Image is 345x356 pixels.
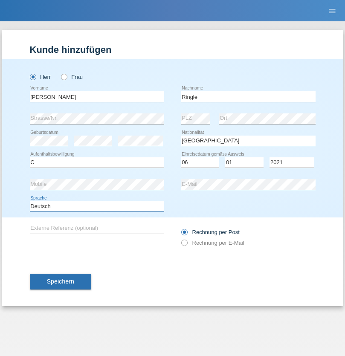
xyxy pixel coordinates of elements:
label: Herr [30,74,51,80]
a: menu [324,8,341,13]
label: Frau [61,74,83,80]
h1: Kunde hinzufügen [30,44,316,55]
label: Rechnung per E-Mail [181,240,244,246]
label: Rechnung per Post [181,229,240,235]
i: menu [328,7,336,15]
span: Speichern [47,278,74,285]
input: Herr [30,74,35,79]
input: Rechnung per Post [181,229,187,240]
input: Rechnung per E-Mail [181,240,187,250]
input: Frau [61,74,67,79]
button: Speichern [30,274,91,290]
